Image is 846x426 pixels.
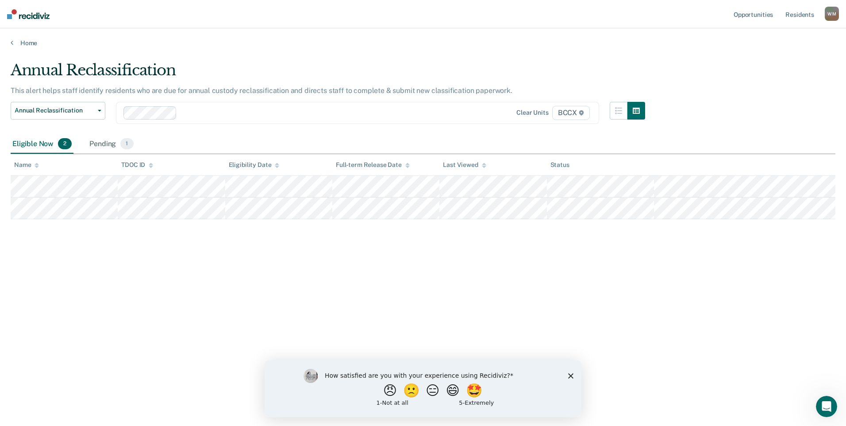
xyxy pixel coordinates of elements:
[11,61,645,86] div: Annual Reclassification
[825,7,839,21] div: W M
[265,360,581,417] iframe: Survey by Kim from Recidiviz
[516,109,549,116] div: Clear units
[7,9,50,19] img: Recidiviz
[58,138,72,150] span: 2
[816,396,837,417] iframe: Intercom live chat
[550,161,569,169] div: Status
[11,86,512,95] p: This alert helps staff identify residents who are due for annual custody reclassification and dir...
[121,161,153,169] div: TDOC ID
[88,135,135,154] div: Pending1
[120,138,133,150] span: 1
[11,39,835,47] a: Home
[14,161,39,169] div: Name
[336,161,410,169] div: Full-term Release Date
[552,106,590,120] span: BCCX
[443,161,486,169] div: Last Viewed
[825,7,839,21] button: WM
[229,161,280,169] div: Eligibility Date
[11,102,105,120] button: Annual Reclassification
[15,107,94,114] span: Annual Reclassification
[11,135,73,154] div: Eligible Now2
